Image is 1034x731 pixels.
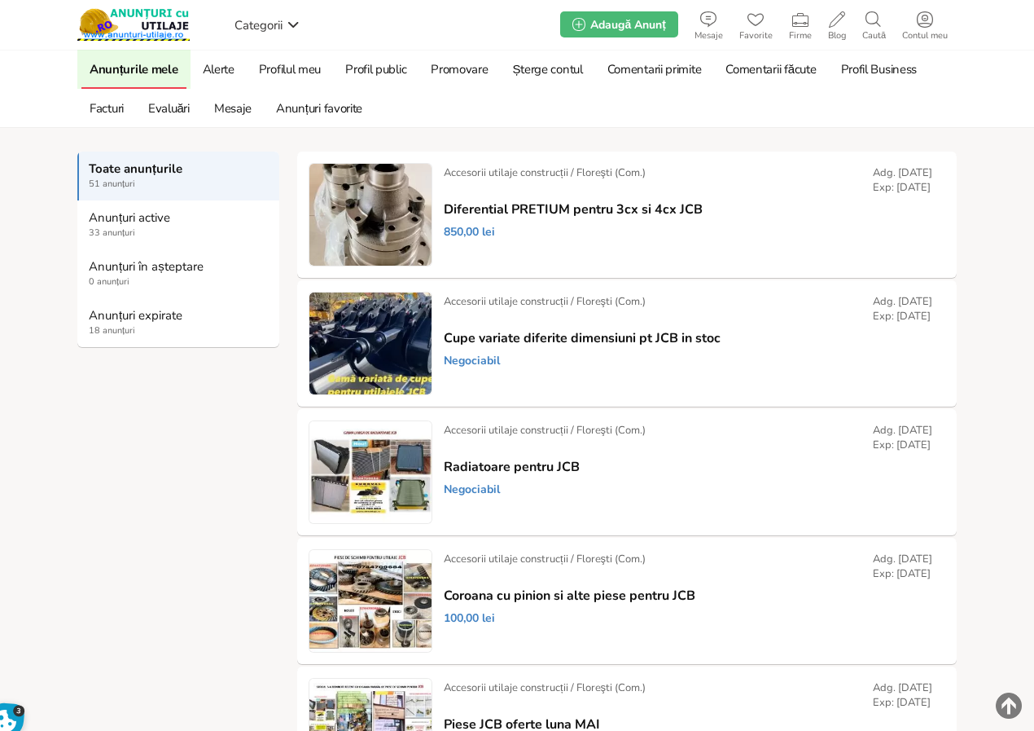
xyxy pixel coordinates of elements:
[444,165,646,180] div: Accesorii utilaje construcții / Floreşti (Com.)
[599,50,710,89] a: Comentarii primite
[81,50,186,89] a: Anunțurile mele
[686,8,731,41] a: Mesaje
[590,17,665,33] span: Adaugă Anunț
[820,31,854,41] span: Blog
[89,227,269,240] span: 33 anunțuri
[444,680,646,695] div: Accesorii utilaje construcții / Floreşti (Com.)
[820,8,854,41] a: Blog
[873,552,932,581] div: Adg. [DATE] Exp: [DATE]
[444,482,500,497] span: Negociabil
[444,202,703,217] a: Diferential PRETIUM pentru 3cx si 4cx JCB
[81,89,132,128] a: Facturi
[444,611,495,626] span: 100,00 lei
[251,50,329,89] a: Profilul meu
[206,89,260,128] a: Mesaje
[77,298,279,347] a: Anunțuri expirate 18 anunțuri
[77,200,279,249] a: Anunțuri active 33 anunțuri
[781,31,820,41] span: Firme
[731,31,781,41] span: Favorite
[309,421,432,523] img: Radiatoare pentru JCB
[234,17,283,33] span: Categorii
[873,423,932,452] div: Adg. [DATE] Exp: [DATE]
[444,225,495,240] span: 850,00 lei
[854,31,894,41] span: Caută
[444,460,580,474] a: Radiatoare pentru JCB
[717,50,824,89] a: Comentarii făcute
[89,259,269,274] strong: Anunțuri în așteptare
[444,423,646,438] div: Accesorii utilaje construcții / Floreşti (Com.)
[77,8,190,41] img: Anunturi-Utilaje.RO
[195,50,243,89] a: Alerte
[423,50,496,89] a: Promovare
[230,12,304,37] a: Categorii
[854,8,894,41] a: Caută
[781,8,820,41] a: Firme
[444,354,500,368] span: Negociabil
[505,50,591,89] a: Șterge contul
[337,50,414,89] a: Profil public
[77,249,279,298] a: Anunțuri în așteptare 0 anunțuri
[89,308,269,323] strong: Anunțuri expirate
[444,588,695,603] a: Coroana cu pinion si alte piese pentru JCB
[268,89,370,128] a: Anunțuri favorite
[873,294,932,324] div: Adg. [DATE] Exp: [DATE]
[89,324,269,337] span: 18 anunțuri
[89,210,269,225] strong: Anunțuri active
[444,294,646,309] div: Accesorii utilaje construcții / Floreşti (Com.)
[309,550,432,652] img: Coroana cu pinion si alte piese pentru JCB
[873,680,932,710] div: Adg. [DATE] Exp: [DATE]
[560,11,677,37] a: Adaugă Anunț
[77,152,279,200] a: Toate anunțurile 51 anunțuri
[140,89,198,128] a: Evaluări
[89,275,269,288] span: 0 anunțuri
[894,31,956,41] span: Contul meu
[686,31,731,41] span: Mesaje
[89,161,269,176] strong: Toate anunțurile
[89,178,269,191] span: 51 anunțuri
[309,293,432,394] img: Cupe variate diferite dimensiuni pt JCB in stoc
[444,552,646,566] div: Accesorii utilaje construcții / Floreşti (Com.)
[873,165,932,195] div: Adg. [DATE] Exp: [DATE]
[996,693,1022,719] img: scroll-to-top.png
[13,705,25,717] span: 3
[309,164,432,266] img: Diferential PRETIUM pentru 3cx si 4cx JCB
[833,50,926,89] a: Profil Business
[444,331,721,346] a: Cupe variate diferite dimensiuni pt JCB in stoc
[894,8,956,41] a: Contul meu
[731,8,781,41] a: Favorite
